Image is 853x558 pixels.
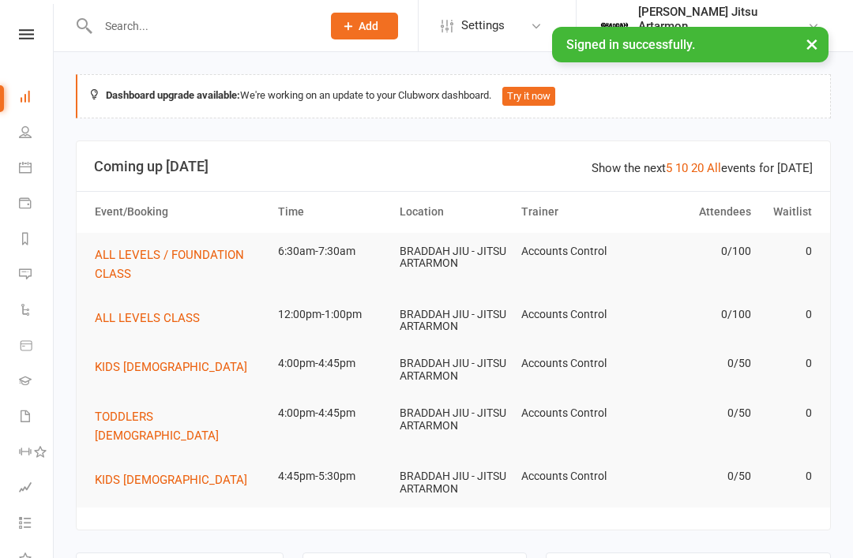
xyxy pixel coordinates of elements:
div: Show the next events for [DATE] [592,159,813,178]
span: KIDS [DEMOGRAPHIC_DATA] [95,360,247,374]
td: BRADDAH JIU - JITSU ARTARMON [393,395,514,444]
a: 10 [675,161,688,175]
td: 0/50 [636,458,757,495]
a: Product Sales [19,329,54,365]
a: Assessments [19,471,54,507]
span: TODDLERS [DEMOGRAPHIC_DATA] [95,410,219,443]
td: 4:45pm-5:30pm [271,458,393,495]
td: 4:00pm-4:45pm [271,345,393,382]
td: BRADDAH JIU - JITSU ARTARMON [393,458,514,507]
span: Add [359,20,378,32]
td: Accounts Control [514,458,636,495]
img: thumb_image1701639914.png [599,10,630,42]
th: Time [271,192,393,232]
span: ALL LEVELS CLASS [95,311,200,325]
td: 6:30am-7:30am [271,233,393,270]
button: ALL LEVELS / FOUNDATION CLASS [95,245,264,283]
th: Event/Booking [88,192,271,232]
td: Accounts Control [514,395,636,432]
button: KIDS [DEMOGRAPHIC_DATA] [95,470,258,489]
a: Calendar [19,152,54,187]
h3: Coming up [DATE] [94,159,813,174]
button: Try it now [502,87,555,106]
strong: Dashboard upgrade available: [106,89,240,101]
a: People [19,116,54,152]
span: KIDS [DEMOGRAPHIC_DATA] [95,473,247,487]
td: BRADDAH JIU - JITSU ARTARMON [393,233,514,283]
button: KIDS [DEMOGRAPHIC_DATA] [95,358,258,376]
td: 12:00pm-1:00pm [271,296,393,333]
th: Attendees [636,192,757,232]
div: We're working on an update to your Clubworx dashboard. [76,74,831,118]
a: Payments [19,187,54,223]
th: Trainer [514,192,636,232]
td: 0/50 [636,345,757,382]
td: Accounts Control [514,345,636,382]
td: 0/50 [636,395,757,432]
td: 4:00pm-4:45pm [271,395,393,432]
a: 5 [666,161,672,175]
td: 0 [758,395,819,432]
td: 0 [758,458,819,495]
div: [PERSON_NAME] Jitsu Artarmon [638,5,807,33]
a: All [707,161,721,175]
a: 20 [691,161,704,175]
td: Accounts Control [514,296,636,333]
button: Add [331,13,398,39]
a: Reports [19,223,54,258]
th: Waitlist [758,192,819,232]
td: 0 [758,296,819,333]
button: TODDLERS [DEMOGRAPHIC_DATA] [95,407,264,445]
span: Signed in successfully. [566,37,695,52]
td: 0/100 [636,296,757,333]
a: Dashboard [19,81,54,116]
span: Settings [461,8,505,43]
span: ALL LEVELS / FOUNDATION CLASS [95,248,244,281]
td: 0 [758,345,819,382]
th: Location [393,192,514,232]
input: Search... [93,15,310,37]
button: × [798,27,826,61]
td: 0 [758,233,819,270]
td: BRADDAH JIU - JITSU ARTARMON [393,296,514,346]
td: BRADDAH JIU - JITSU ARTARMON [393,345,514,395]
button: ALL LEVELS CLASS [95,309,211,328]
td: 0/100 [636,233,757,270]
td: Accounts Control [514,233,636,270]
